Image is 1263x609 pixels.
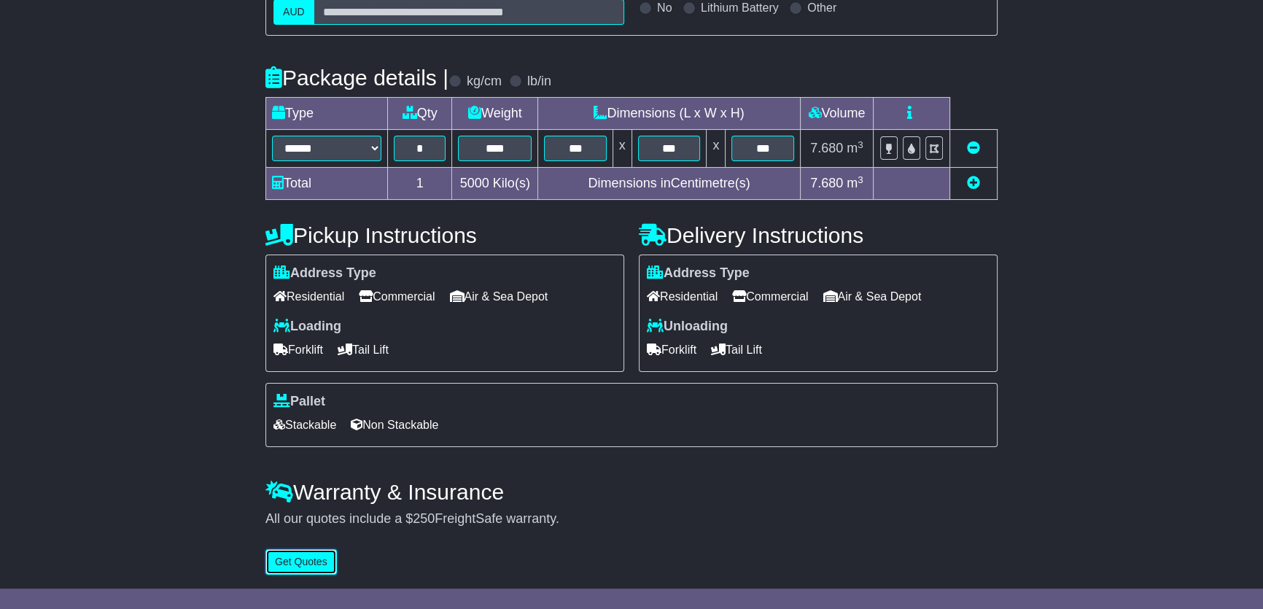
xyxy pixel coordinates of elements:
span: Non Stackable [351,414,438,436]
label: Address Type [273,265,376,282]
td: Dimensions in Centimetre(s) [538,168,801,200]
label: Lithium Battery [701,1,779,15]
h4: Package details | [265,66,448,90]
span: Air & Sea Depot [450,285,548,308]
td: Volume [800,98,873,130]
span: Commercial [359,285,435,308]
td: Dimensions (L x W x H) [538,98,801,130]
span: 7.680 [810,176,843,190]
td: x [707,130,726,168]
h4: Warranty & Insurance [265,480,998,504]
a: Add new item [967,176,980,190]
td: 1 [388,168,452,200]
span: Forklift [273,338,323,361]
td: Qty [388,98,452,130]
span: 250 [413,511,435,526]
span: Forklift [647,338,696,361]
label: Other [807,1,836,15]
td: Total [266,168,388,200]
sup: 3 [858,174,863,185]
td: x [613,130,631,168]
label: Pallet [273,394,325,410]
h4: Delivery Instructions [639,223,998,247]
label: lb/in [527,74,551,90]
label: kg/cm [467,74,502,90]
span: Air & Sea Depot [823,285,922,308]
span: Residential [273,285,344,308]
label: Unloading [647,319,728,335]
span: Tail Lift [338,338,389,361]
span: m [847,141,863,155]
label: Address Type [647,265,750,282]
span: m [847,176,863,190]
div: All our quotes include a $ FreightSafe warranty. [265,511,998,527]
td: Kilo(s) [452,168,538,200]
span: Tail Lift [711,338,762,361]
span: Commercial [732,285,808,308]
span: 5000 [460,176,489,190]
td: Weight [452,98,538,130]
sup: 3 [858,139,863,150]
label: Loading [273,319,341,335]
span: 7.680 [810,141,843,155]
button: Get Quotes [265,549,337,575]
h4: Pickup Instructions [265,223,624,247]
span: Stackable [273,414,336,436]
span: Residential [647,285,718,308]
label: No [657,1,672,15]
a: Remove this item [967,141,980,155]
td: Type [266,98,388,130]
